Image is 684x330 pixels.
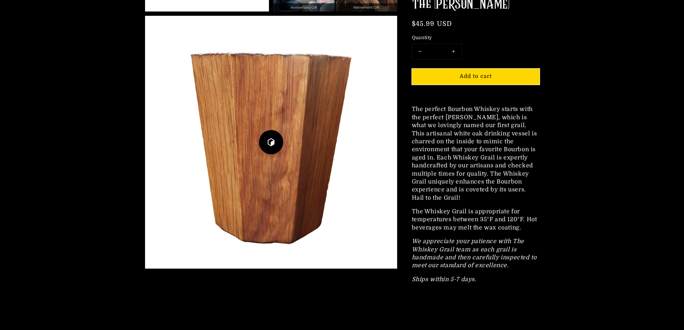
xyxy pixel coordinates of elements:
[412,69,540,85] button: Add to cart
[145,16,398,269] img: A 3D rendering of the Whiskey Grail Mash Bill.
[412,106,540,202] p: The perfect Bourbon Whiskey starts with the perfect [PERSON_NAME], which is what we lovingly name...
[412,34,540,42] label: Quantity
[412,20,452,28] span: $45.99 USD
[460,73,492,80] span: Add to cart
[412,208,537,231] span: The Whiskey Grail is appropriate for temperatures between 35°F and 120°F. Hot beverages may melt ...
[412,276,476,283] em: Ships within 5-7 days.
[412,238,537,269] em: We appreciate your patience with The Whiskey Grail team as each grail is handmade and then carefu...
